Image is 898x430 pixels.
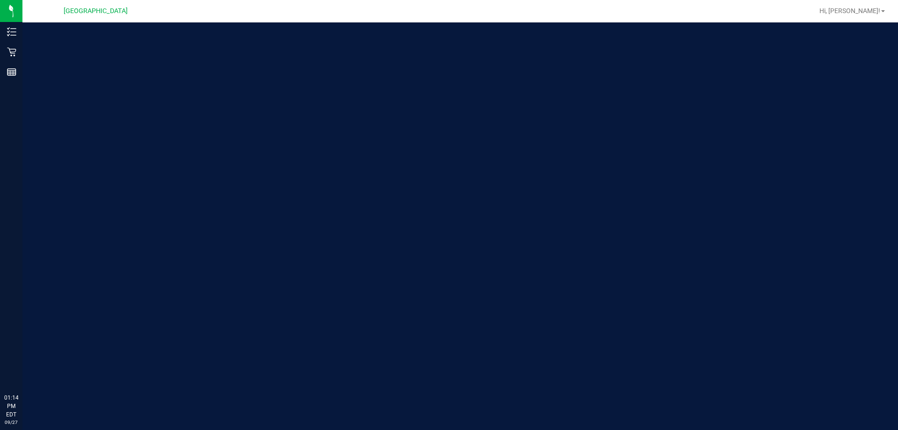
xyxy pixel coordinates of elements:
inline-svg: Retail [7,47,16,57]
span: Hi, [PERSON_NAME]! [819,7,880,15]
inline-svg: Reports [7,67,16,77]
p: 01:14 PM EDT [4,394,18,419]
span: [GEOGRAPHIC_DATA] [64,7,128,15]
inline-svg: Inventory [7,27,16,36]
p: 09/27 [4,419,18,426]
